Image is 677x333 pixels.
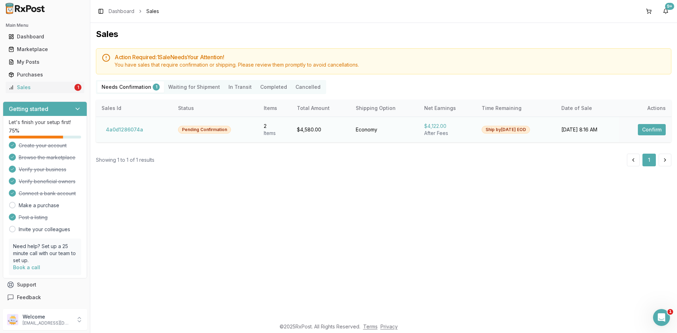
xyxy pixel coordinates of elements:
a: Dashboard [6,30,84,43]
button: Cancelled [291,81,325,93]
span: Post a listing [19,214,48,221]
button: 9+ [660,6,671,17]
span: Browse the marketplace [19,154,75,161]
span: Sales [146,8,159,15]
div: Showing 1 to 1 of 1 results [96,156,154,164]
nav: breadcrumb [109,8,159,15]
span: Verify beneficial owners [19,178,75,185]
a: Terms [363,323,378,329]
iframe: Intercom live chat [653,309,670,326]
div: Dashboard [8,33,81,40]
h3: Getting started [9,105,48,113]
button: Dashboard [3,31,87,42]
p: [EMAIL_ADDRESS][DOMAIN_NAME] [23,320,72,326]
div: 9+ [665,3,674,10]
button: Waiting for Shipment [164,81,224,93]
button: Sales1 [3,82,87,93]
span: Connect a bank account [19,190,76,197]
div: $4,580.00 [297,126,344,133]
div: Item s [264,130,286,137]
th: Shipping Option [350,100,419,117]
th: Actions [619,100,671,117]
span: Verify your business [19,166,66,173]
div: After Fees [424,130,470,137]
a: Make a purchase [19,202,59,209]
p: Welcome [23,313,72,320]
th: Status [172,100,258,117]
div: My Posts [8,58,81,66]
a: Sales1 [6,81,84,94]
img: User avatar [7,314,18,325]
button: Confirm [638,124,666,135]
img: RxPost Logo [3,3,48,14]
h5: Action Required: 1 Sale Need s Your Attention! [115,54,665,60]
button: Support [3,278,87,291]
h1: Sales [96,29,671,40]
a: Privacy [380,323,398,329]
button: Completed [256,81,291,93]
button: Marketplace [3,44,87,55]
button: Needs Confirmation [97,81,164,93]
a: Dashboard [109,8,134,15]
th: Sales Id [96,100,172,117]
button: In Transit [224,81,256,93]
div: Purchases [8,71,81,78]
span: Create your account [19,142,67,149]
a: Marketplace [6,43,84,56]
div: 2 [264,123,286,130]
th: Net Earnings [419,100,476,117]
span: Feedback [17,294,41,301]
a: Purchases [6,68,84,81]
button: Feedback [3,291,87,304]
div: You have sales that require confirmation or shipping. Please review them promptly to avoid cancel... [115,61,665,68]
div: Sales [8,84,73,91]
p: Let's finish your setup first! [9,119,81,126]
div: Ship by [DATE] EOD [482,126,530,134]
a: Invite your colleagues [19,226,70,233]
button: 1 [642,154,656,166]
span: 1 [667,309,673,315]
a: My Posts [6,56,84,68]
button: 4a0d1286074a [102,124,147,135]
th: Items [258,100,291,117]
th: Date of Sale [556,100,619,117]
div: 1 [153,84,160,91]
p: Need help? Set up a 25 minute call with our team to set up. [13,243,77,264]
div: [DATE] 8:16 AM [561,126,613,133]
th: Total Amount [291,100,350,117]
div: Marketplace [8,46,81,53]
div: Pending Confirmation [178,126,231,134]
div: 1 [74,84,81,91]
button: My Posts [3,56,87,68]
button: Purchases [3,69,87,80]
a: Book a call [13,264,40,270]
th: Time Remaining [476,100,556,117]
div: $4,122.00 [424,123,470,130]
span: 75 % [9,127,19,134]
h2: Main Menu [6,23,84,28]
div: Economy [356,126,413,133]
